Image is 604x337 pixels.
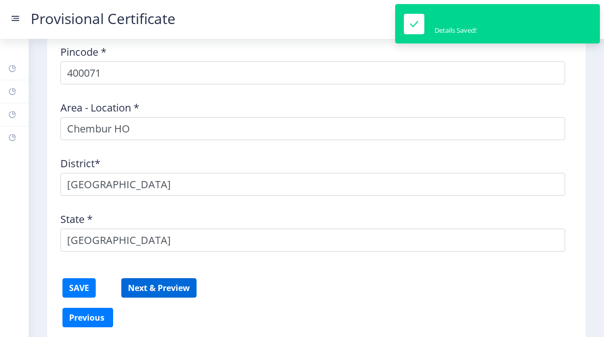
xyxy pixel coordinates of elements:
[60,103,139,113] label: Area - Location *
[62,278,96,298] button: SAVE
[121,278,197,298] button: Next & Preview
[60,214,93,224] label: State *
[60,173,565,196] input: District
[60,229,565,252] input: State
[62,308,113,327] button: Previous ‍
[60,159,100,169] label: District*
[20,13,186,24] a: Provisional Certificate
[60,61,565,84] input: Pincode
[60,47,106,57] label: Pincode *
[435,26,477,35] div: Details Saved!
[60,117,565,140] input: Area - Location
